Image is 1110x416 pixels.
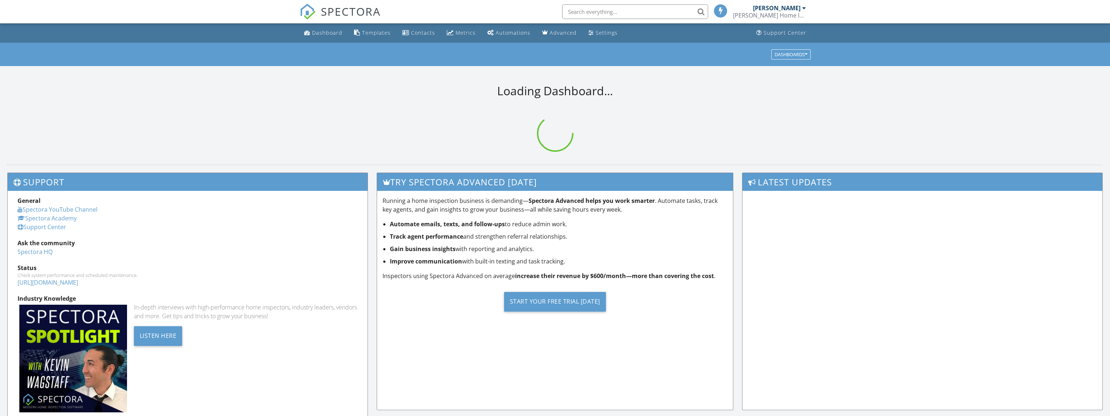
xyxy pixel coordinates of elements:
div: Start Your Free Trial [DATE] [504,292,606,312]
a: Support Center [18,223,66,231]
div: [PERSON_NAME] [753,4,800,12]
li: and strengthen referral relationships. [390,232,727,241]
h3: Try spectora advanced [DATE] [377,173,733,191]
a: Spectora YouTube Channel [18,205,97,213]
li: with built-in texting and task tracking. [390,257,727,266]
h3: Support [8,173,368,191]
strong: Track agent performance [390,232,463,240]
a: Start Your Free Trial [DATE] [383,286,727,317]
div: In-depth interviews with high-performance home inspectors, industry leaders, vendors and more. Ge... [134,303,358,320]
strong: Improve communication [390,257,462,265]
button: Dashboards [771,49,811,59]
a: Spectora HQ [18,248,53,256]
span: SPECTORA [321,4,381,19]
div: Advanced [550,29,577,36]
div: Status [18,263,358,272]
div: Check system performance and scheduled maintenance. [18,272,358,278]
input: Search everything... [562,4,708,19]
div: Listen Here [134,326,183,346]
div: Haines Home Inspections, LLC [733,12,806,19]
p: Running a home inspection business is demanding— . Automate tasks, track key agents, and gain ins... [383,196,727,214]
a: Automations (Basic) [484,26,533,40]
strong: Gain business insights [390,245,456,253]
div: Dashboards [775,52,807,57]
div: Templates [362,29,391,36]
a: Metrics [444,26,479,40]
div: Automations [496,29,530,36]
a: Support Center [753,26,809,40]
a: Settings [585,26,621,40]
a: Templates [351,26,393,40]
div: Dashboard [312,29,342,36]
li: to reduce admin work. [390,220,727,228]
div: Settings [596,29,618,36]
a: Contacts [399,26,438,40]
a: Advanced [539,26,580,40]
strong: increase their revenue by $600/month—more than covering the cost [515,272,714,280]
div: Support Center [764,29,806,36]
div: Contacts [411,29,435,36]
img: Spectoraspolightmain [19,305,127,412]
strong: Automate emails, texts, and follow-ups [390,220,505,228]
a: [URL][DOMAIN_NAME] [18,278,78,286]
a: SPECTORA [300,10,381,25]
a: Listen Here [134,331,183,339]
h3: Latest Updates [742,173,1102,191]
div: Industry Knowledge [18,294,358,303]
a: Spectora Academy [18,214,77,222]
div: Ask the community [18,239,358,247]
strong: Spectora Advanced helps you work smarter [529,197,655,205]
img: The Best Home Inspection Software - Spectora [300,4,316,20]
strong: General [18,197,41,205]
div: Metrics [456,29,476,36]
li: with reporting and analytics. [390,244,727,253]
p: Inspectors using Spectora Advanced on average . [383,271,727,280]
a: Dashboard [301,26,345,40]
